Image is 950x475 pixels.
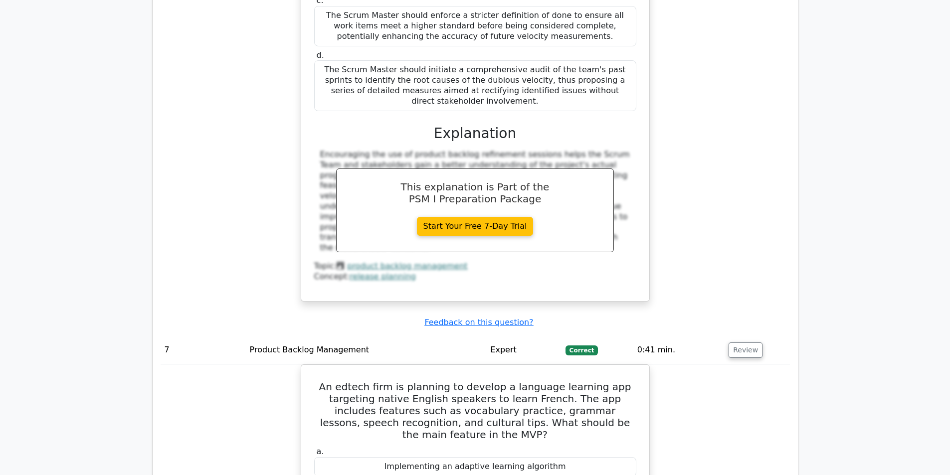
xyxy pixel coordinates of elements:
[313,381,637,441] h5: An edtech firm is planning to develop a language learning app targeting native English speakers t...
[161,336,246,364] td: 7
[486,336,561,364] td: Expert
[729,342,762,358] button: Review
[314,6,636,46] div: The Scrum Master should enforce a stricter definition of done to ensure all work items meet a hig...
[320,150,630,253] div: Encouraging the use of product backlog refinement sessions helps the Scrum Team and stakeholders ...
[424,317,533,327] a: Feedback on this question?
[320,125,630,142] h3: Explanation
[314,261,636,272] div: Topic:
[417,217,534,236] a: Start Your Free 7-Day Trial
[314,60,636,111] div: The Scrum Master should initiate a comprehensive audit of the team's past sprints to identify the...
[314,272,636,282] div: Concept:
[317,447,324,456] span: a.
[246,336,487,364] td: Product Backlog Management
[347,261,467,271] a: product backlog management
[633,336,725,364] td: 0:41 min.
[566,345,598,355] span: Correct
[317,50,324,60] span: d.
[350,272,416,281] a: release planning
